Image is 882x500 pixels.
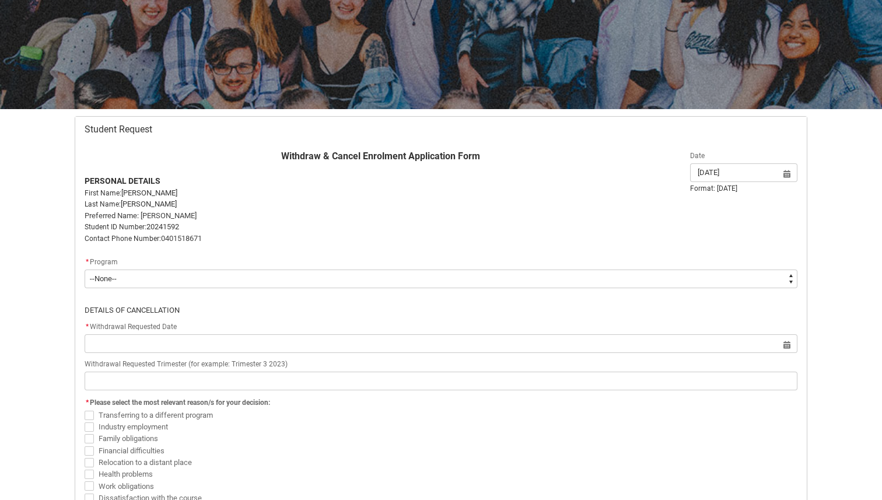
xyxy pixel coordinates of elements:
span: 0401518671 [161,234,202,243]
p: 20241592 [85,221,676,233]
p: [PERSON_NAME] [85,198,676,210]
div: Format: [DATE] [690,183,797,194]
abbr: required [86,323,89,331]
span: Work obligations [99,482,154,491]
span: Withdrawal Requested Trimester (for example: Trimester 3 2023) [85,360,288,368]
span: Date [690,152,705,160]
span: Contact Phone Number: [85,235,161,243]
span: Industry employment [99,422,168,431]
span: Program [90,258,118,266]
strong: Withdraw & Cancel Enrolment Application Form [281,151,480,162]
span: Preferred Name: [PERSON_NAME] [85,211,197,220]
strong: PERSONAL DETAILS [85,176,160,186]
span: Health problems [99,470,153,478]
span: Family obligations [99,434,158,443]
span: Last Name: [85,200,121,208]
span: Please select the most relevant reason/s for your decision: [90,398,270,407]
span: Student Request [85,124,152,135]
span: First Name: [85,189,121,197]
span: Financial difficulties [99,446,164,455]
span: Transferring to a different program [99,411,213,419]
abbr: required [86,398,89,407]
abbr: required [86,258,89,266]
span: Student ID Number: [85,223,146,231]
p: [PERSON_NAME] [85,187,676,199]
p: DETAILS OF CANCELLATION [85,305,797,316]
span: Withdrawal Requested Date [85,323,177,331]
span: Relocation to a distant place [99,458,192,467]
